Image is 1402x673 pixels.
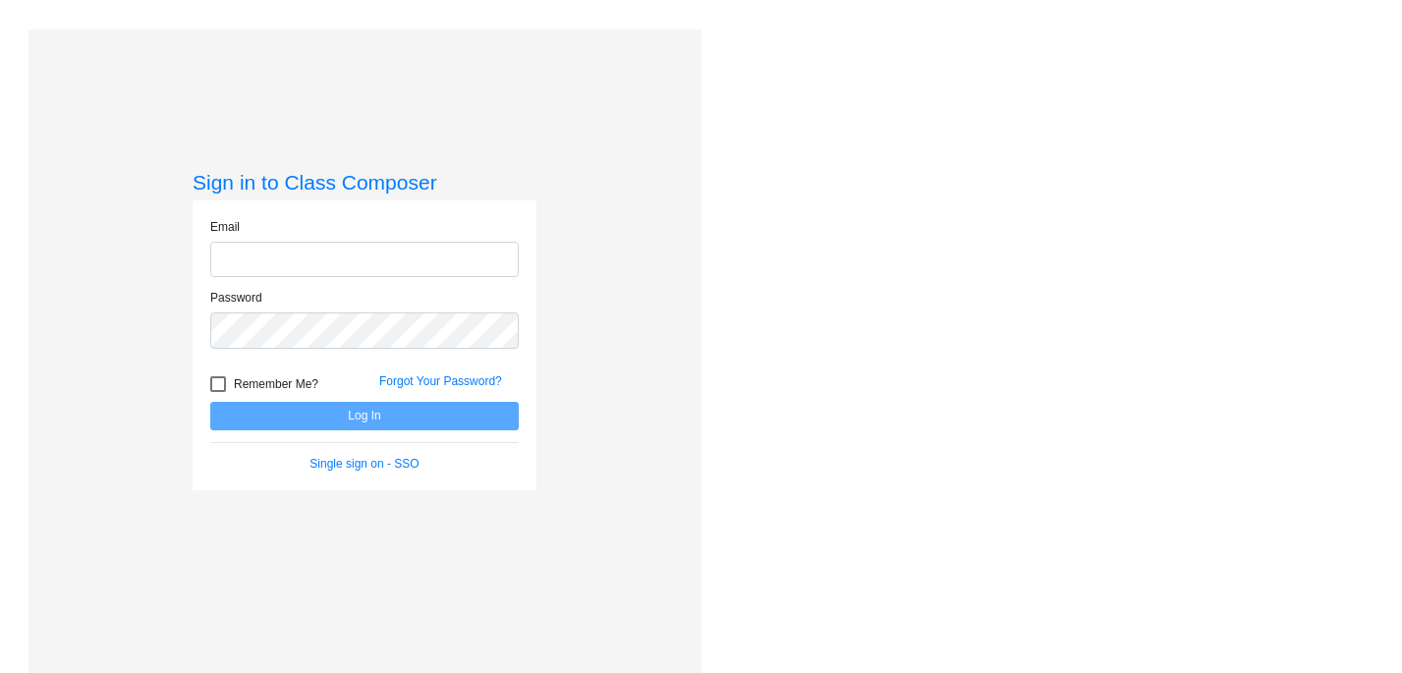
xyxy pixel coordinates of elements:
[234,372,318,396] span: Remember Me?
[193,170,536,195] h3: Sign in to Class Composer
[210,218,240,236] label: Email
[309,457,419,471] a: Single sign on - SSO
[379,374,502,388] a: Forgot Your Password?
[210,289,262,307] label: Password
[210,402,519,430] button: Log In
